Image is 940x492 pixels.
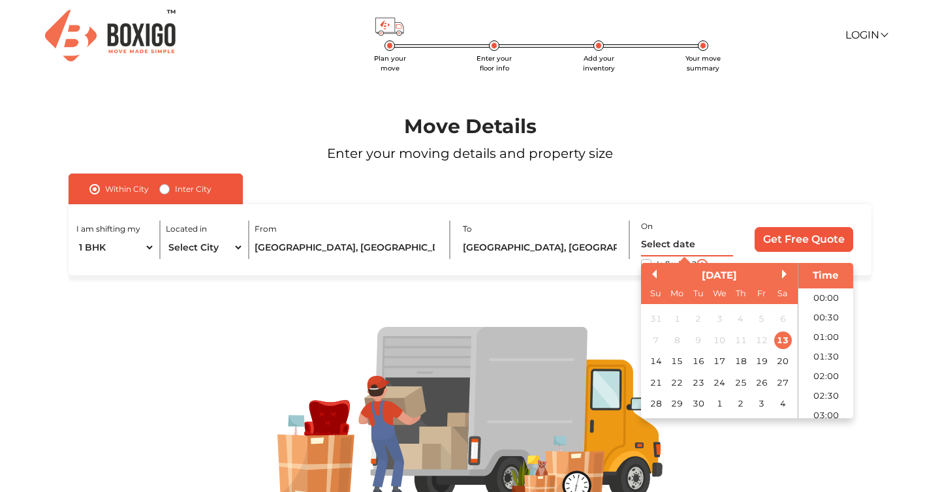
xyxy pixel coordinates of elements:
div: Choose Sunday, September 14th, 2025 [647,352,665,370]
div: Choose Saturday, September 20th, 2025 [774,352,792,370]
div: Not available Thursday, September 11th, 2025 [732,331,749,349]
div: Not available Wednesday, September 3rd, 2025 [710,310,728,328]
div: Choose Monday, September 15th, 2025 [668,352,685,370]
div: Choose Saturday, October 4th, 2025 [774,395,792,412]
label: From [255,223,277,235]
div: Choose Wednesday, October 1st, 2025 [710,395,728,412]
div: [DATE] [641,268,798,283]
div: Choose Friday, October 3rd, 2025 [753,395,770,412]
div: Choose Wednesday, September 24th, 2025 [710,374,728,392]
span: Your move summary [685,54,721,72]
div: Not available Saturday, September 6th, 2025 [774,310,792,328]
label: I am shifting my [76,223,140,235]
div: Choose Tuesday, September 16th, 2025 [689,352,707,370]
span: Plan your move [374,54,406,72]
div: Not available Thursday, September 4th, 2025 [732,310,749,328]
div: Choose Tuesday, September 30th, 2025 [689,395,707,412]
div: Not available Monday, September 1st, 2025 [668,310,685,328]
label: Located in [166,223,207,235]
input: Select date [641,234,734,256]
input: Locality [255,236,438,259]
div: Time [802,268,850,283]
div: Choose Saturday, September 13th, 2025 [774,331,792,349]
div: Choose Sunday, September 21st, 2025 [647,374,665,392]
div: Choose Thursday, September 18th, 2025 [732,352,749,370]
div: Choose Thursday, October 2nd, 2025 [732,395,749,412]
span: Enter your floor info [477,54,512,72]
input: Locality [463,236,620,259]
label: To [463,223,472,235]
div: Not available Friday, September 12th, 2025 [753,331,770,349]
div: Th [732,284,749,302]
input: Get Free Quote [755,227,853,252]
div: Choose Monday, September 22nd, 2025 [668,374,685,392]
label: On [641,221,653,232]
div: Choose Wednesday, September 17th, 2025 [710,352,728,370]
div: We [710,284,728,302]
div: Not available Wednesday, September 10th, 2025 [710,331,728,349]
div: Choose Friday, September 19th, 2025 [753,352,770,370]
div: month 2025-09 [645,309,793,414]
div: Not available Tuesday, September 9th, 2025 [689,331,707,349]
li: 03:00 [798,406,854,425]
div: Not available Sunday, September 7th, 2025 [647,331,665,349]
div: Su [647,284,665,302]
label: Is flexible? [657,256,697,270]
div: Choose Monday, September 29th, 2025 [668,395,685,412]
div: Sa [774,284,792,302]
div: Not available Monday, September 8th, 2025 [668,331,685,349]
div: Choose Friday, September 26th, 2025 [753,374,770,392]
label: Within City [105,181,149,197]
div: Mo [668,284,685,302]
div: Choose Thursday, September 25th, 2025 [732,374,749,392]
div: Choose Tuesday, September 23rd, 2025 [689,374,707,392]
li: 02:30 [798,386,854,406]
label: Inter City [175,181,211,197]
img: Boxigo [45,10,176,61]
button: Previous Month [648,269,657,279]
div: Choose Sunday, September 28th, 2025 [647,395,665,412]
div: Not available Tuesday, September 2nd, 2025 [689,310,707,328]
li: 02:00 [798,367,854,386]
li: 01:30 [798,347,854,367]
div: Not available Friday, September 5th, 2025 [753,310,770,328]
div: Tu [689,284,707,302]
button: Next Month [782,269,791,279]
span: Add your inventory [583,54,615,72]
li: 00:00 [798,288,854,308]
li: 00:30 [798,308,854,328]
li: 01:00 [798,328,854,347]
p: Enter your moving details and property size [38,144,903,163]
div: Fr [753,284,770,302]
div: Not available Sunday, August 31st, 2025 [647,310,665,328]
img: i [697,259,708,270]
div: Choose Saturday, September 27th, 2025 [774,374,792,392]
h1: Move Details [38,115,903,138]
a: Login [845,29,887,41]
